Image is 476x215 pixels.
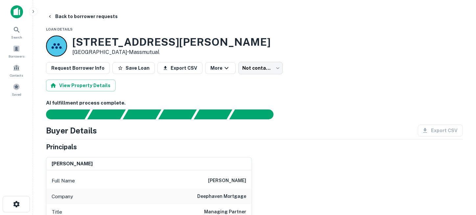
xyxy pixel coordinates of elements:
h3: [STREET_ADDRESS][PERSON_NAME] [72,36,271,48]
a: Search [2,23,31,41]
button: Back to borrower requests [45,11,120,22]
a: Borrowers [2,42,31,60]
img: capitalize-icon.png [11,5,23,18]
div: Sending borrower request to AI... [38,109,87,119]
h5: Principals [46,142,77,152]
span: Saved [12,92,21,97]
div: Documents found, AI parsing details... [123,109,161,119]
button: More [205,62,236,74]
span: Contacts [10,73,23,78]
button: Save Loan [112,62,155,74]
h6: deephaven mortgage [197,193,246,201]
div: AI fulfillment process complete. [229,109,281,119]
a: Contacts [2,61,31,79]
h6: AI fulfillment process complete. [46,99,463,107]
span: Search [11,35,22,40]
div: Your request is received and processing... [87,109,126,119]
h4: Buyer Details [46,125,97,136]
span: Loan Details [46,27,73,31]
a: Saved [2,81,31,98]
div: Principals found, still searching for contact information. This may take time... [194,109,232,119]
button: Export CSV [157,62,202,74]
p: [GEOGRAPHIC_DATA] • [72,48,271,56]
h6: [PERSON_NAME] [52,160,93,168]
span: Borrowers [9,54,24,59]
button: View Property Details [46,80,116,91]
h6: [PERSON_NAME] [208,177,246,185]
p: Full Name [52,177,75,185]
div: Not contacted [238,62,283,74]
p: Company [52,193,73,201]
button: Request Borrower Info [46,62,110,74]
a: Massmutual [129,49,159,55]
div: Principals found, AI now looking for contact information... [158,109,197,119]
